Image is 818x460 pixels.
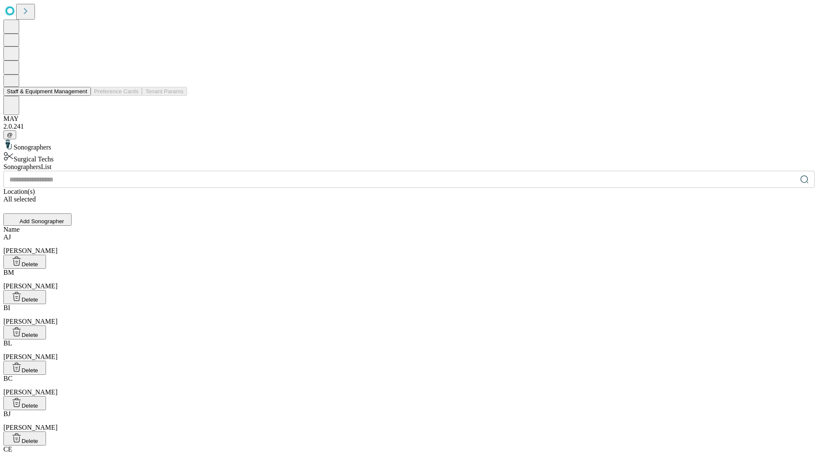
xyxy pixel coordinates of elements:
[3,269,815,290] div: [PERSON_NAME]
[3,139,815,151] div: Sonographers
[3,255,46,269] button: Delete
[7,132,13,138] span: @
[142,87,187,96] button: Tenant Params
[3,361,46,375] button: Delete
[3,188,35,195] span: Location(s)
[22,367,38,374] span: Delete
[22,402,38,409] span: Delete
[3,375,815,396] div: [PERSON_NAME]
[3,130,16,139] button: @
[3,375,12,382] span: BC
[3,163,815,171] div: Sonographers List
[3,151,815,163] div: Surgical Techs
[3,213,72,226] button: Add Sonographer
[22,332,38,338] span: Delete
[3,339,12,347] span: BL
[3,115,815,123] div: MAY
[20,218,64,224] span: Add Sonographer
[3,195,815,203] div: All selected
[22,438,38,444] span: Delete
[3,446,12,453] span: CE
[3,87,91,96] button: Staff & Equipment Management
[3,123,815,130] div: 2.0.241
[22,261,38,267] span: Delete
[3,304,815,325] div: [PERSON_NAME]
[22,296,38,303] span: Delete
[3,304,10,311] span: BI
[3,233,815,255] div: [PERSON_NAME]
[3,325,46,339] button: Delete
[91,87,142,96] button: Preference Cards
[3,396,46,410] button: Delete
[3,269,14,276] span: BM
[3,410,11,417] span: BJ
[3,233,11,241] span: AJ
[3,290,46,304] button: Delete
[3,431,46,446] button: Delete
[3,226,815,233] div: Name
[3,339,815,361] div: [PERSON_NAME]
[3,410,815,431] div: [PERSON_NAME]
